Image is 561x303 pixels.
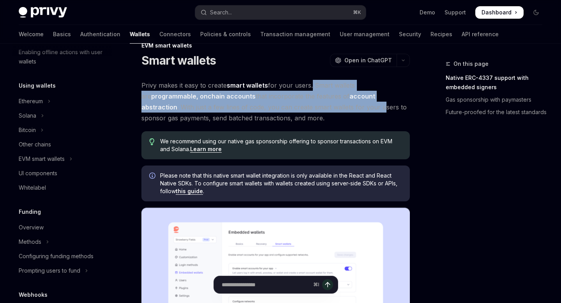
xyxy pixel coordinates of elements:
div: Other chains [19,140,51,149]
img: dark logo [19,7,67,18]
a: Demo [420,9,435,16]
a: Configuring funding methods [12,249,112,263]
a: Wallets [130,25,150,44]
span: Please note that this native smart wallet integration is only available in the React and React Na... [160,172,402,195]
a: Recipes [430,25,452,44]
span: Privy makes it easy to create for your users. Smart wallets are that incorporate the features of ... [141,80,410,123]
a: this guide [176,188,203,195]
div: Bitcoin [19,125,36,135]
button: Toggle Methods section [12,235,112,249]
a: Transaction management [260,25,330,44]
span: Open in ChatGPT [344,56,392,64]
svg: Info [149,173,157,180]
div: Search... [210,8,232,17]
a: Basics [53,25,71,44]
button: Open in ChatGPT [330,54,397,67]
button: Toggle EVM smart wallets section [12,152,112,166]
a: Gas sponsorship with paymasters [446,93,549,106]
a: Overview [12,220,112,234]
a: Native ERC-4337 support with embedded signers [446,72,549,93]
button: Toggle Solana section [12,109,112,123]
div: UI components [19,169,57,178]
a: Learn more [190,146,222,153]
a: Authentication [80,25,120,44]
a: Support [445,9,466,16]
button: Open search [195,5,365,19]
h1: Smart wallets [141,53,216,67]
input: Ask a question... [222,276,310,293]
a: API reference [462,25,499,44]
a: Other chains [12,137,112,151]
div: Ethereum [19,97,43,106]
button: Toggle Bitcoin section [12,123,112,137]
a: Welcome [19,25,44,44]
div: EVM smart wallets [19,154,65,164]
a: Whitelabel [12,181,112,195]
span: On this page [453,59,489,69]
a: UI components [12,166,112,180]
div: Enabling offline actions with user wallets [19,48,108,66]
strong: programmable, onchain accounts [151,92,256,100]
div: Whitelabel [19,183,46,192]
strong: smart wallets [227,81,268,89]
button: Send message [322,279,333,290]
div: Prompting users to fund [19,266,80,275]
a: Connectors [159,25,191,44]
a: Policies & controls [200,25,251,44]
svg: Tip [149,138,155,145]
a: Future-proofed for the latest standards [446,106,549,118]
span: Dashboard [482,9,512,16]
a: User management [340,25,390,44]
div: Configuring funding methods [19,252,93,261]
h5: Webhooks [19,290,48,299]
span: We recommend using our native gas sponsorship offering to sponsor transactions on EVM and Solana. [160,137,402,153]
span: ⌘ K [353,9,361,16]
div: Methods [19,237,41,247]
h5: Funding [19,207,41,217]
a: Dashboard [475,6,524,19]
button: Toggle dark mode [530,6,542,19]
h5: Using wallets [19,81,56,90]
button: Toggle Ethereum section [12,94,112,108]
div: Overview [19,223,44,232]
a: Security [399,25,421,44]
button: Toggle Prompting users to fund section [12,264,112,278]
div: Solana [19,111,36,120]
div: EVM smart wallets [141,42,410,49]
a: Enabling offline actions with user wallets [12,45,112,69]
